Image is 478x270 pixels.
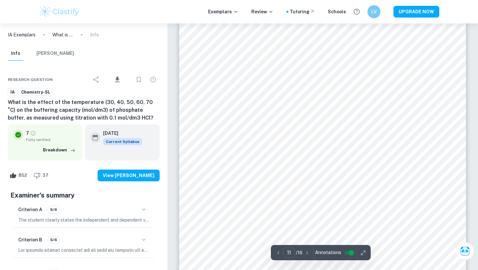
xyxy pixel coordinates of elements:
span: IA [8,89,17,96]
span: Chemistry-SL [19,89,53,96]
p: / 16 [296,249,302,256]
h6: [DATE] [103,130,137,137]
a: Schools [328,8,346,15]
p: The student clearly states the independent and dependent variables in the research question, incl... [18,216,149,224]
a: IA [8,88,17,96]
span: Fully verified [26,137,77,143]
span: 5/6 [48,237,59,243]
a: IA Exemplars [8,31,35,38]
div: Bookmark [132,73,145,86]
button: Breakdown [41,145,77,155]
div: Share [90,73,103,86]
div: Dislike [32,170,52,181]
div: Download [104,71,131,88]
button: Ask Clai [456,242,474,260]
span: Annotations [315,249,341,256]
h6: What is the effect of the temperature (30, 40, 50, 60, 70 °C) on the buffering capacity (mol/dm3)... [8,98,160,122]
span: Current Syllabus [103,138,142,145]
p: 7 [26,130,29,137]
button: LV [367,5,380,18]
img: Clastify logo [39,5,80,18]
h6: LV [370,8,378,15]
div: This exemplar is based on the current syllabus. Feel free to refer to it for inspiration/ideas wh... [103,138,142,145]
a: Tutoring [290,8,315,15]
p: Lor ipsumdo sitamet consectet adi eli sedd eiu temporin utl etdolorem, aliqua enim adminimven qui... [18,247,149,254]
a: Chemistry-SL [19,88,53,96]
button: [PERSON_NAME] [36,46,74,61]
p: Info [90,31,99,38]
p: Review [251,8,273,15]
p: What is the effect of the temperature (30, 40, 50, 60, 70 °C) on the buffering capacity (mol/dm3)... [52,31,73,38]
button: UPGRADE NOW [393,6,439,18]
span: 5/6 [48,207,59,212]
span: 37 [39,172,52,179]
button: Info [8,46,23,61]
h6: Criterion B [18,236,42,243]
div: Report issue [147,73,160,86]
h6: Criterion A [18,206,42,213]
p: Exemplars [208,8,238,15]
button: Help and Feedback [351,6,362,17]
h5: Examiner's summary [10,190,157,200]
span: Research question [8,77,53,83]
div: Like [8,170,31,181]
span: 852 [15,172,31,179]
button: View [PERSON_NAME] [98,170,160,181]
a: Grade fully verified [30,130,36,136]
